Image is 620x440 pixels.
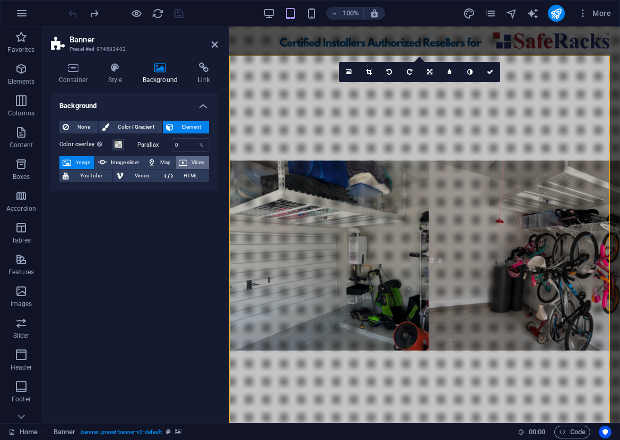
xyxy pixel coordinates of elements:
label: Parallax [137,142,172,148]
div: % [194,139,209,151]
button: Image [59,156,94,169]
p: Images [11,300,32,308]
button: Image slider [95,156,143,169]
span: Click to select. Double-click to edit [54,426,76,438]
a: Blur [440,62,460,82]
i: Navigator [505,7,518,20]
a: Rotate right 90° [399,62,420,82]
h4: Link [190,62,218,85]
i: Design (Ctrl+Alt+Y) [463,7,475,20]
button: None [59,121,98,133]
button: HTML [161,169,209,182]
span: More [578,8,611,19]
span: Code [559,426,586,438]
span: None [72,121,95,133]
p: Elements [8,77,35,86]
span: Color / Gradient [112,121,159,133]
a: Crop mode [359,62,379,82]
button: publish [548,5,565,22]
i: On resize automatically adjust zoom level to fit chosen device. [370,8,379,18]
i: Pages (Ctrl+Alt+S) [484,7,496,20]
span: 00 00 [529,426,545,438]
span: : [536,428,538,436]
p: Tables [12,236,31,245]
button: Element [163,121,209,133]
h3: Preset #ed-974583402 [69,44,197,54]
p: Columns [8,109,34,118]
button: Video [176,156,209,169]
h6: Session time [518,426,546,438]
p: Accordion [6,204,36,213]
button: reload [151,7,164,20]
span: Image slider [110,156,140,169]
a: Greyscale [460,62,480,82]
span: . banner .preset-banner-v3-default [80,426,162,438]
span: Element [177,121,206,133]
a: Confirm ( ⌘ ⏎ ) [480,62,500,82]
p: Header [11,363,32,372]
i: Publish [550,7,562,20]
nav: breadcrumb [54,426,182,438]
p: Favorites [7,46,34,54]
span: YouTube [72,169,109,182]
a: Rotate left 90° [379,62,399,82]
label: Color overlay [59,138,112,151]
a: Click to cancel selection. Double-click to open Pages [8,426,38,438]
h6: 100% [342,7,359,20]
button: pages [484,7,497,20]
button: Map [144,156,175,169]
h4: Style [100,62,135,85]
i: This element contains a background [175,429,181,435]
button: Usercentrics [599,426,612,438]
p: Slider [13,331,30,340]
span: Map [159,156,172,169]
span: Image [74,156,91,169]
button: Vimeo [113,169,160,182]
i: This element is a customizable preset [166,429,171,435]
span: Video [190,156,206,169]
button: text_generator [527,7,539,20]
p: Boxes [13,173,30,181]
a: Select files from the file manager, stock photos, or upload file(s) [339,62,359,82]
span: HTML [176,169,206,182]
button: YouTube [59,169,112,182]
i: Redo: Change background element (Ctrl+Y, ⌘+Y) [88,7,100,20]
i: AI Writer [527,7,539,20]
button: Code [554,426,590,438]
h4: Background [135,62,190,85]
h4: Background [51,93,218,112]
p: Features [8,268,34,276]
button: redo [88,7,100,20]
button: More [573,5,615,22]
a: Change orientation [420,62,440,82]
p: Content [10,141,33,149]
button: 100% [326,7,364,20]
button: Color / Gradient [99,121,162,133]
button: design [463,7,476,20]
h2: Banner [69,35,218,44]
p: Footer [12,395,31,403]
button: navigator [505,7,518,20]
h4: Container [51,62,100,85]
span: Vimeo [127,169,157,182]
